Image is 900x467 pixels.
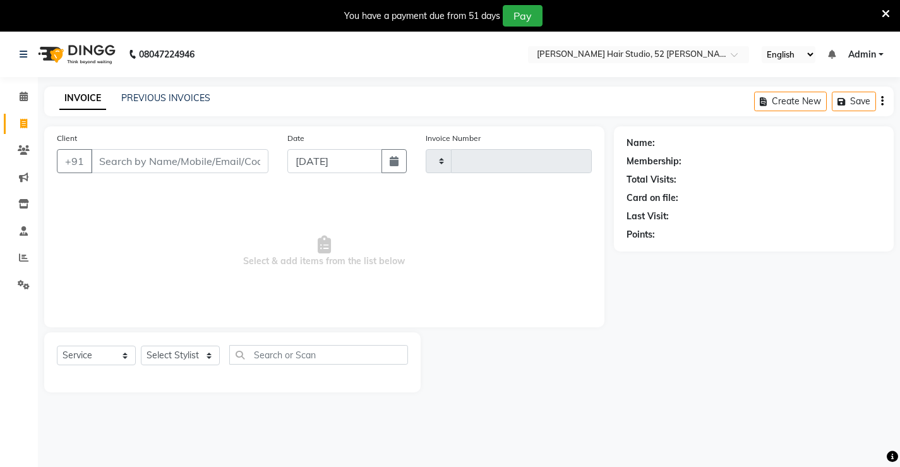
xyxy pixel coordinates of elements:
[627,155,681,168] div: Membership:
[32,37,119,72] img: logo
[287,133,304,144] label: Date
[57,149,92,173] button: +91
[57,133,77,144] label: Client
[627,210,669,223] div: Last Visit:
[627,173,676,186] div: Total Visits:
[754,92,827,111] button: Create New
[59,87,106,110] a: INVOICE
[627,191,678,205] div: Card on file:
[627,228,655,241] div: Points:
[627,136,655,150] div: Name:
[848,48,876,61] span: Admin
[229,345,408,365] input: Search or Scan
[91,149,268,173] input: Search by Name/Mobile/Email/Code
[344,9,500,23] div: You have a payment due from 51 days
[832,92,876,111] button: Save
[121,92,210,104] a: PREVIOUS INVOICES
[57,188,592,315] span: Select & add items from the list below
[426,133,481,144] label: Invoice Number
[139,37,195,72] b: 08047224946
[503,5,543,27] button: Pay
